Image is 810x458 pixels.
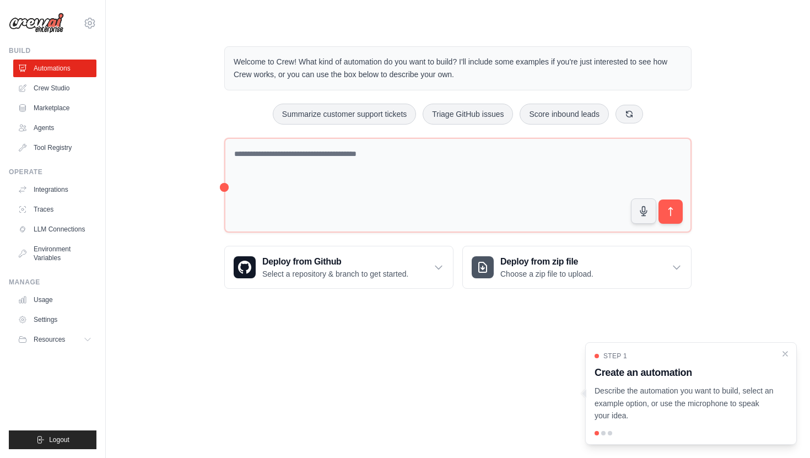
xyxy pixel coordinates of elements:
[13,119,96,137] a: Agents
[13,79,96,97] a: Crew Studio
[13,311,96,328] a: Settings
[595,365,774,380] h3: Create an automation
[9,278,96,287] div: Manage
[262,255,408,268] h3: Deploy from Github
[13,331,96,348] button: Resources
[13,240,96,267] a: Environment Variables
[273,104,416,125] button: Summarize customer support tickets
[13,99,96,117] a: Marketplace
[423,104,513,125] button: Triage GitHub issues
[781,349,790,358] button: Close walkthrough
[9,430,96,449] button: Logout
[9,168,96,176] div: Operate
[262,268,408,279] p: Select a repository & branch to get started.
[49,435,69,444] span: Logout
[13,181,96,198] a: Integrations
[13,60,96,77] a: Automations
[13,220,96,238] a: LLM Connections
[234,56,682,81] p: Welcome to Crew! What kind of automation do you want to build? I'll include some examples if you'...
[603,352,627,360] span: Step 1
[9,46,96,55] div: Build
[595,385,774,422] p: Describe the automation you want to build, select an example option, or use the microphone to spe...
[34,335,65,344] span: Resources
[13,291,96,309] a: Usage
[500,268,593,279] p: Choose a zip file to upload.
[13,201,96,218] a: Traces
[9,13,64,34] img: Logo
[13,139,96,157] a: Tool Registry
[500,255,593,268] h3: Deploy from zip file
[520,104,609,125] button: Score inbound leads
